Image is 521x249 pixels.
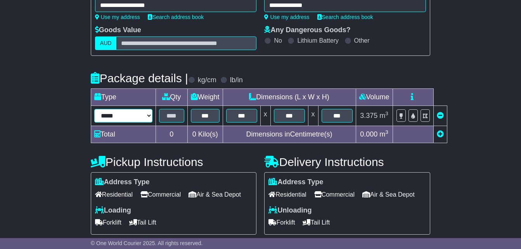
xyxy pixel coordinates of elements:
label: lb/in [230,76,243,85]
h4: Delivery Instructions [264,156,430,168]
label: Lithium Battery [297,37,339,44]
td: Total [91,126,156,143]
a: Use my address [264,14,309,20]
span: Tail Lift [129,216,156,228]
label: Goods Value [95,26,141,35]
a: Search address book [148,14,204,20]
td: 0 [156,126,187,143]
label: Address Type [268,178,323,187]
span: Commercial [140,188,181,201]
td: Weight [187,89,223,106]
label: Any Dangerous Goods? [264,26,350,35]
a: Search address book [317,14,373,20]
span: Tail Lift [303,216,330,228]
td: Type [91,89,156,106]
td: x [308,106,318,126]
span: Forklift [268,216,295,228]
span: Air & Sea Depot [189,188,241,201]
h4: Package details | [91,72,188,85]
span: 0.000 [360,130,377,138]
label: Address Type [95,178,150,187]
span: © One World Courier 2025. All rights reserved. [91,240,203,246]
span: 0 [192,130,196,138]
td: Kilo(s) [187,126,223,143]
label: AUD [95,36,117,50]
span: Forklift [95,216,121,228]
h4: Pickup Instructions [91,156,257,168]
span: Residential [95,188,133,201]
td: x [260,106,270,126]
span: 3.375 [360,112,377,119]
sup: 3 [385,129,388,135]
span: Commercial [314,188,355,201]
span: m [379,112,388,119]
label: Unloading [268,206,312,215]
span: Residential [268,188,306,201]
sup: 3 [385,111,388,116]
td: Dimensions in Centimetre(s) [223,126,356,143]
td: Dimensions (L x W x H) [223,89,356,106]
label: kg/cm [198,76,216,85]
label: Other [354,37,370,44]
span: Air & Sea Depot [362,188,415,201]
a: Remove this item [437,112,444,119]
a: Add new item [437,130,444,138]
span: m [379,130,388,138]
label: Loading [95,206,131,215]
a: Use my address [95,14,140,20]
td: Volume [356,89,393,106]
label: No [274,37,282,44]
td: Qty [156,89,187,106]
